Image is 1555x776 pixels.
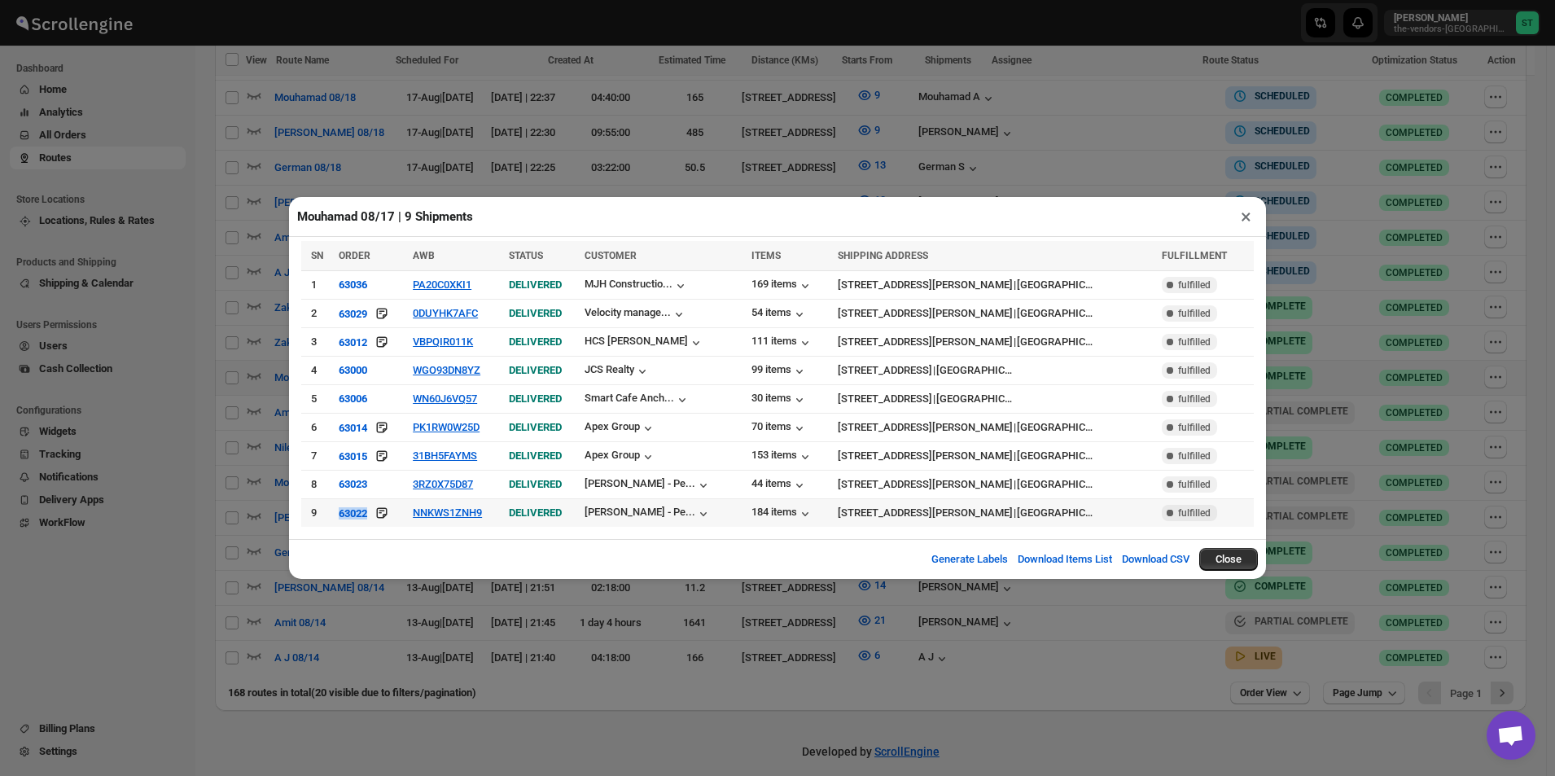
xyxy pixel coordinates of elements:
button: MJH Constructio... [585,278,689,294]
div: | [838,448,1152,464]
span: DELIVERED [509,478,562,490]
div: [STREET_ADDRESS][PERSON_NAME] [838,419,1013,436]
span: DELIVERED [509,449,562,462]
td: 1 [301,271,334,300]
div: [GEOGRAPHIC_DATA] [936,391,1014,407]
span: DELIVERED [509,506,562,519]
div: 63023 [339,478,367,490]
span: DELIVERED [509,421,562,433]
button: 63029 [339,305,367,322]
button: WGO93DN8YZ [413,364,480,376]
span: SHIPPING ADDRESS [838,250,928,261]
button: PK1RW0W25D [413,421,480,433]
div: [STREET_ADDRESS] [838,391,932,407]
button: Apex Group [585,420,656,436]
button: 0DUYHK7AFC [413,307,478,319]
button: 30 items [751,392,808,408]
button: 63022 [339,505,367,521]
div: [PERSON_NAME] - Pe... [585,506,695,518]
td: 3 [301,328,334,357]
td: 4 [301,357,334,385]
button: 44 items [751,477,808,493]
button: [PERSON_NAME] - Pe... [585,506,712,522]
button: Generate Labels [922,543,1018,576]
span: DELIVERED [509,364,562,376]
div: [STREET_ADDRESS][PERSON_NAME] [838,476,1013,493]
div: | [838,505,1152,521]
button: 63014 [339,419,367,436]
td: 2 [301,300,334,328]
span: FULFILLMENT [1162,250,1227,261]
span: fulfilled [1178,335,1211,349]
div: [STREET_ADDRESS] [838,362,932,379]
div: [GEOGRAPHIC_DATA] [1017,334,1094,350]
span: DELIVERED [509,392,562,405]
div: Apex Group [585,449,656,465]
span: fulfilled [1178,478,1211,491]
button: 3RZ0X75D87 [413,478,473,490]
div: [STREET_ADDRESS][PERSON_NAME] [838,277,1013,293]
span: ITEMS [751,250,781,261]
button: 63000 [339,364,367,376]
button: [PERSON_NAME] - Pe... [585,477,712,493]
button: VBPQIR011K [413,335,473,348]
div: [PERSON_NAME] - Pe... [585,477,695,489]
div: [GEOGRAPHIC_DATA] [1017,505,1094,521]
button: Close [1199,548,1258,571]
button: 54 items [751,306,808,322]
span: ORDER [339,250,370,261]
td: 9 [301,499,334,528]
div: [STREET_ADDRESS][PERSON_NAME] [838,305,1013,322]
div: 63015 [339,450,367,463]
td: 6 [301,414,334,442]
span: fulfilled [1178,307,1211,320]
button: HCS [PERSON_NAME] [585,335,704,351]
div: [GEOGRAPHIC_DATA] [936,362,1014,379]
div: [GEOGRAPHIC_DATA] [1017,476,1094,493]
button: JCS Realty [585,363,650,379]
button: Velocity manage... [585,306,687,322]
button: 70 items [751,420,808,436]
button: 63036 [339,278,367,291]
button: Download CSV [1112,543,1199,576]
button: 63006 [339,392,367,405]
div: 63012 [339,336,367,349]
span: fulfilled [1178,449,1211,463]
div: | [838,419,1152,436]
div: MJH Constructio... [585,278,672,290]
button: 111 items [751,335,813,351]
div: 63029 [339,308,367,320]
div: | [838,476,1152,493]
span: DELIVERED [509,335,562,348]
span: STATUS [509,250,543,261]
button: 169 items [751,278,813,294]
span: fulfilled [1178,506,1211,520]
div: Velocity manage... [585,306,671,318]
div: Smart Cafe Anch... [585,392,674,404]
button: 63012 [339,334,367,350]
button: PA20C0XKI1 [413,278,471,291]
span: DELIVERED [509,278,562,291]
button: WN60J6VQ57 [413,392,477,405]
div: 63014 [339,422,367,434]
button: 184 items [751,506,813,522]
div: [GEOGRAPHIC_DATA] [1017,305,1094,322]
h2: Mouhamad 08/17 | 9 Shipments [297,208,473,225]
div: [GEOGRAPHIC_DATA] [1017,419,1094,436]
span: fulfilled [1178,421,1211,434]
div: [STREET_ADDRESS][PERSON_NAME] [838,448,1013,464]
div: [STREET_ADDRESS][PERSON_NAME] [838,334,1013,350]
div: [STREET_ADDRESS][PERSON_NAME] [838,505,1013,521]
div: [GEOGRAPHIC_DATA] [1017,277,1094,293]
